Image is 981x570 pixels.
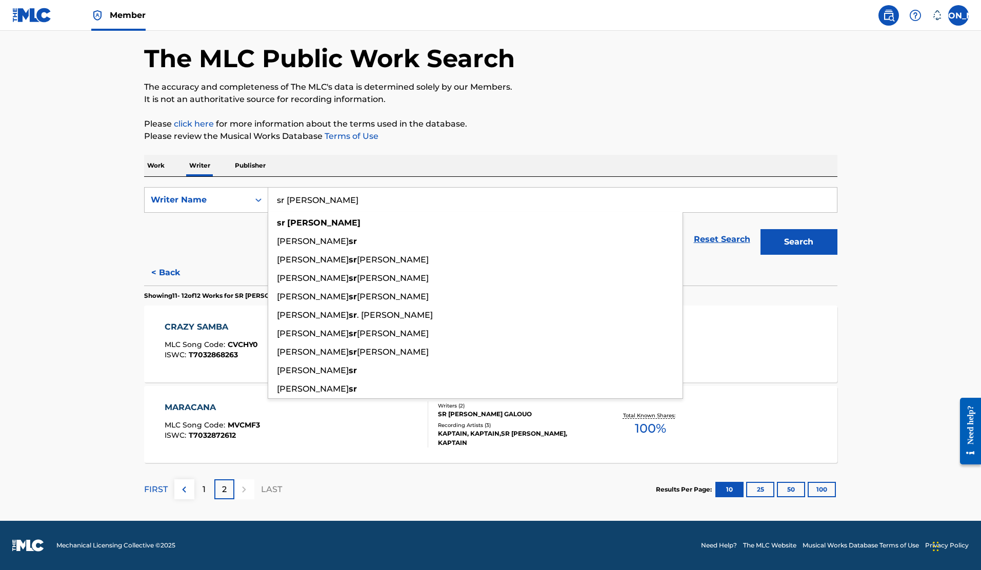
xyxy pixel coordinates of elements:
span: [PERSON_NAME] [277,273,349,283]
a: Terms of Use [323,131,378,141]
strong: sr [349,255,357,264]
button: Search [760,229,837,255]
strong: sr [349,329,357,338]
span: [PERSON_NAME] [277,292,349,301]
p: FIRST [144,483,168,496]
span: Mechanical Licensing Collective © 2025 [56,541,175,550]
span: MVCMF3 [228,420,260,430]
img: left [178,483,190,496]
span: [PERSON_NAME] [277,347,349,357]
span: [PERSON_NAME] [277,255,349,264]
button: 10 [715,482,744,497]
button: < Back [144,260,206,286]
button: 100 [808,482,836,497]
a: Public Search [878,5,899,26]
span: ISWC : [165,350,189,359]
img: help [909,9,922,22]
div: CRAZY SAMBA [165,321,258,333]
img: MLC Logo [12,8,52,23]
p: Writer [186,155,213,176]
strong: sr [349,365,357,375]
p: Please for more information about the terms used in the database. [144,118,837,130]
a: click here [174,119,214,129]
span: [PERSON_NAME] [277,236,349,246]
a: The MLC Website [743,541,796,550]
span: MLC Song Code : [165,340,228,349]
strong: sr [277,218,285,228]
p: 2 [222,483,227,496]
p: 1 [203,483,206,496]
button: 50 [777,482,805,497]
span: T7032868263 [189,350,238,359]
span: T7032872612 [189,431,236,440]
span: CVCHY0 [228,340,258,349]
p: Work [144,155,168,176]
iframe: Resource Center [952,390,981,472]
span: 100 % [635,419,666,438]
div: Writer Name [151,194,243,206]
button: 25 [746,482,774,497]
img: search [883,9,895,22]
div: Help [905,5,926,26]
a: Need Help? [701,541,737,550]
h1: The MLC Public Work Search [144,43,515,74]
div: KAPTAIN, KAPTAIN,SR [PERSON_NAME], KAPTAIN [438,429,593,447]
iframe: Chat Widget [930,521,981,570]
div: Drag [933,531,939,562]
div: MARACANA [165,401,260,414]
p: Showing 11 - 12 of 12 Works for SR [PERSON_NAME] [144,291,299,300]
div: Writers ( 2 ) [438,402,593,410]
a: CRAZY SAMBAMLC Song Code:CVCHY0ISWC:T7032868263Writers (2)SR [PERSON_NAME] GALOUORecording Artist... [144,306,837,382]
strong: sr [349,347,357,357]
div: SR [PERSON_NAME] GALOUO [438,410,593,419]
form: Search Form [144,187,837,260]
p: Results Per Page: [656,485,714,494]
strong: sr [349,236,357,246]
span: [PERSON_NAME] [357,273,429,283]
span: [PERSON_NAME] [357,292,429,301]
span: MLC Song Code : [165,420,228,430]
span: [PERSON_NAME] [277,384,349,394]
img: logo [12,539,44,552]
p: Total Known Shares: [623,412,678,419]
div: User Menu [948,5,969,26]
p: LAST [261,483,282,496]
span: ISWC : [165,431,189,440]
p: It is not an authoritative source for recording information. [144,93,837,106]
p: Please review the Musical Works Database [144,130,837,142]
p: Publisher [232,155,269,176]
span: Member [110,9,146,21]
span: [PERSON_NAME] [357,255,429,264]
p: The accuracy and completeness of The MLC's data is determined solely by our Members. [144,81,837,93]
strong: sr [349,292,357,301]
img: Top Rightsholder [91,9,104,22]
div: Recording Artists ( 3 ) [438,421,593,429]
strong: sr [349,384,357,394]
a: Privacy Policy [925,541,969,550]
a: MARACANAMLC Song Code:MVCMF3ISWC:T7032872612Writers (2)SR [PERSON_NAME] GALOUORecording Artists (... [144,386,837,463]
span: [PERSON_NAME] [277,329,349,338]
strong: sr [349,310,357,320]
strong: [PERSON_NAME] [287,218,361,228]
span: [PERSON_NAME] [357,347,429,357]
a: Reset Search [689,228,755,251]
span: [PERSON_NAME] [277,310,349,320]
span: [PERSON_NAME] [277,365,349,375]
a: Musical Works Database Terms of Use [803,541,919,550]
span: [PERSON_NAME] [357,329,429,338]
strong: sr [349,273,357,283]
span: . [PERSON_NAME] [357,310,433,320]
